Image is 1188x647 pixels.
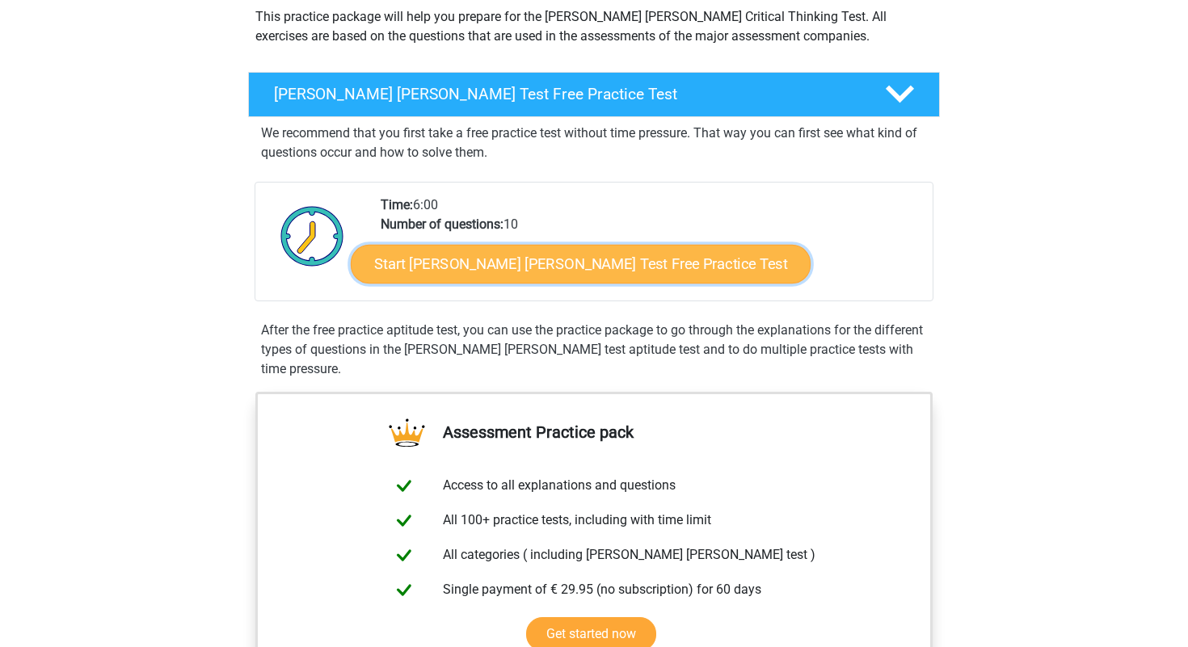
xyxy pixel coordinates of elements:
a: [PERSON_NAME] [PERSON_NAME] Test Free Practice Test [242,72,946,117]
div: 6:00 10 [369,195,932,300]
div: After the free practice aptitude test, you can use the practice package to go through the explana... [255,321,933,379]
b: Time: [381,197,413,212]
p: This practice package will help you prepare for the [PERSON_NAME] [PERSON_NAME] Critical Thinking... [255,7,933,46]
a: Start [PERSON_NAME] [PERSON_NAME] Test Free Practice Test [351,245,811,284]
h4: [PERSON_NAME] [PERSON_NAME] Test Free Practice Test [274,85,859,103]
img: Clock [272,195,353,276]
b: Number of questions: [381,216,503,232]
p: We recommend that you first take a free practice test without time pressure. That way you can fir... [261,124,927,162]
